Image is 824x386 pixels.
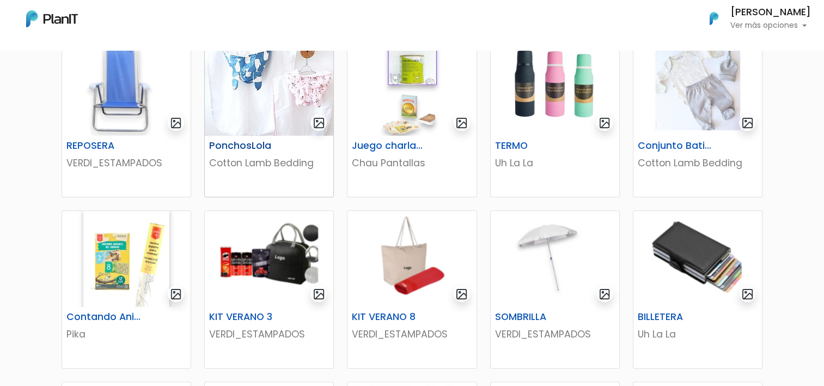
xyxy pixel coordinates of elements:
[730,22,811,29] p: Ver más opciones
[205,40,333,136] img: thumb_Ponchos.jpg
[62,210,191,369] a: gallery-light Contando Animales Puzle + Lamina Gigante Pika
[62,211,191,307] img: thumb_2FDA6350-6045-48DC-94DD-55C445378348-Photoroom__12_.jpg
[633,211,762,307] img: thumb_Captura_de_pantalla_2025-09-08_093528.png
[702,7,726,31] img: PlanIt Logo
[730,8,811,17] h6: [PERSON_NAME]
[347,210,477,369] a: gallery-light KIT VERANO 8 VERDI_ESTAMPADOS
[455,117,468,129] img: gallery-light
[209,156,329,170] p: Cotton Lamb Bedding
[56,10,157,32] div: ¿Necesitás ayuda?
[313,288,325,300] img: gallery-light
[209,327,329,341] p: VERDI_ESTAMPADOS
[347,211,476,307] img: thumb_Captura_de_pantalla_2025-09-09_103452.png
[495,156,615,170] p: Uh La La
[695,4,811,33] button: PlanIt Logo [PERSON_NAME] Ver más opciones
[345,140,434,152] h6: Juego charlas de mesa + Cartas españolas
[347,39,477,197] a: gallery-light Juego charlas de mesa + Cartas españolas Chau Pantallas
[490,210,620,369] a: gallery-light SOMBRILLA VERDI_ESTAMPADOS
[345,311,434,323] h6: KIT VERANO 8
[489,311,577,323] h6: SOMBRILLA
[66,156,186,170] p: VERDI_ESTAMPADOS
[638,327,758,341] p: Uh La La
[633,39,762,197] a: gallery-light Conjunto Batita, Pelele y Gorro Cotton Lamb Bedding
[495,327,615,341] p: VERDI_ESTAMPADOS
[204,210,334,369] a: gallery-light KIT VERANO 3 VERDI_ESTAMPADOS
[170,288,182,300] img: gallery-light
[204,39,334,197] a: gallery-light PonchosLola Cotton Lamb Bedding
[631,311,720,323] h6: BILLETERA
[170,117,182,129] img: gallery-light
[60,140,149,152] h6: REPOSERA
[352,327,472,341] p: VERDI_ESTAMPADOS
[633,40,762,136] img: thumb_2FDA6350-6045-48DC-94DD-55C445378348-Photoroom__8_.jpg
[26,10,78,27] img: PlanIt Logo
[631,140,720,152] h6: Conjunto Batita, Pelele y Gorro
[62,39,191,197] a: gallery-light REPOSERA VERDI_ESTAMPADOS
[205,211,333,307] img: thumb_Captura_de_pantalla_2025-09-09_101044.png
[741,117,754,129] img: gallery-light
[638,156,758,170] p: Cotton Lamb Bedding
[599,117,611,129] img: gallery-light
[352,156,472,170] p: Chau Pantallas
[491,40,619,136] img: thumb_Lunchera_1__1___copia_-Photoroom__89_.jpg
[599,288,611,300] img: gallery-light
[491,211,619,307] img: thumb_BD93420D-603B-4D67-A59E-6FB358A47D23.jpeg
[741,288,754,300] img: gallery-light
[633,210,762,369] a: gallery-light BILLETERA Uh La La
[66,327,186,341] p: Pika
[203,311,291,323] h6: KIT VERANO 3
[62,40,191,136] img: thumb_Captura_de_pantalla_2024-09-05_150832.png
[313,117,325,129] img: gallery-light
[455,288,468,300] img: gallery-light
[60,311,149,323] h6: Contando Animales Puzle + Lamina Gigante
[489,140,577,152] h6: TERMO
[490,39,620,197] a: gallery-light TERMO Uh La La
[203,140,291,152] h6: PonchosLola
[347,40,476,136] img: thumb_image__copia___copia___copia_-Photoroom__11_.jpg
